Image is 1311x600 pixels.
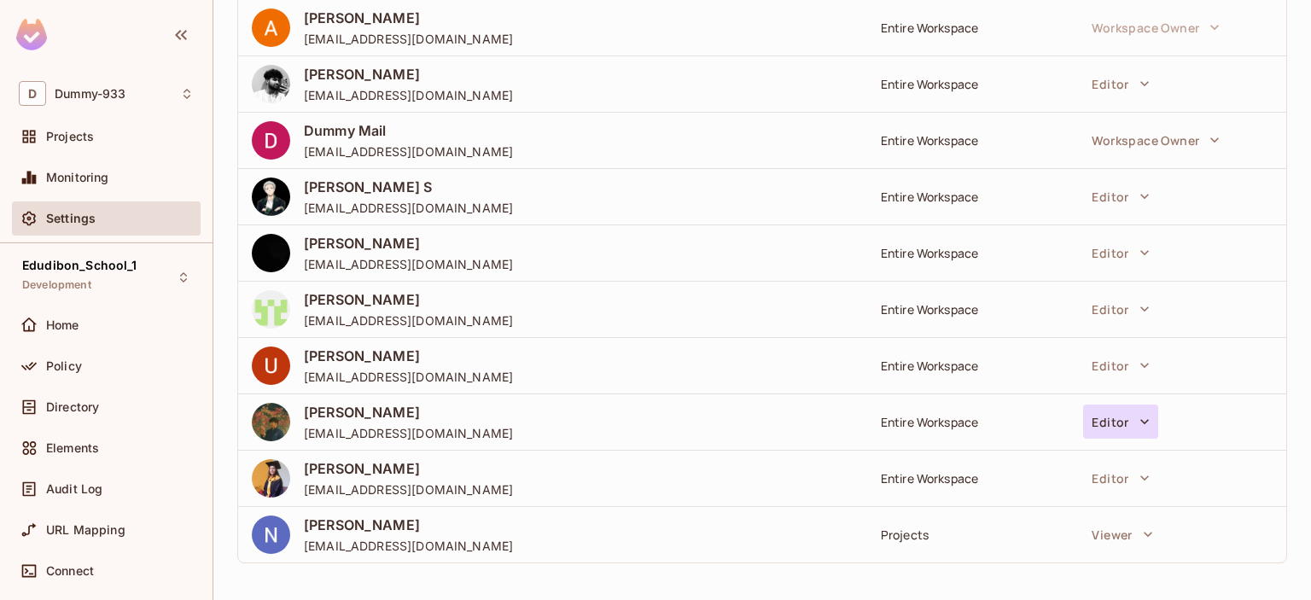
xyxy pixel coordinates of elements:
[1083,405,1157,439] button: Editor
[1083,67,1157,101] button: Editor
[252,459,290,498] img: 142569977
[46,318,79,332] span: Home
[252,65,290,103] img: ACg8ocLPqBepOHtMCkdxt5NOohfyXoN6RF3oTnEyAtlu4pFqonudmu48=s96-c
[304,87,513,103] span: [EMAIL_ADDRESS][DOMAIN_NAME]
[1083,179,1157,213] button: Editor
[881,414,1063,430] div: Entire Workspace
[252,178,290,216] img: ACg8ocJVbRqlz0OAWn7rJxHCqnXq1hmkGRSi4l0Q-H6P-6YLPf3Dg7tE=s96-c
[881,358,1063,374] div: Entire Workspace
[46,564,94,578] span: Connect
[881,76,1063,92] div: Entire Workspace
[46,441,99,455] span: Elements
[22,278,91,292] span: Development
[881,470,1063,486] div: Entire Workspace
[304,234,513,253] span: [PERSON_NAME]
[1083,236,1157,270] button: Editor
[46,130,94,143] span: Projects
[881,527,1063,543] div: Projects
[1083,517,1161,551] button: Viewer
[304,200,513,216] span: [EMAIL_ADDRESS][DOMAIN_NAME]
[304,121,513,140] span: Dummy Mail
[19,81,46,106] span: D
[252,9,290,47] img: ACg8ocJPy1Lsb6dz4s7HsCPE_nO8RSj89YHLnivv7m-LG6vp15G4jw=s96-c
[304,538,513,554] span: [EMAIL_ADDRESS][DOMAIN_NAME]
[252,403,290,441] img: ACg8ocI5kGFAiJVIUl96J41Pvd1ir0IZe7yI5DFhHGwNHmBzXNCnq8re_Q=s96-c
[304,312,513,329] span: [EMAIL_ADDRESS][DOMAIN_NAME]
[881,245,1063,261] div: Entire Workspace
[1083,348,1157,382] button: Editor
[304,143,513,160] span: [EMAIL_ADDRESS][DOMAIN_NAME]
[16,19,47,50] img: SReyMgAAAABJRU5ErkJggg==
[22,259,137,272] span: Edudibon_School_1
[252,516,290,554] img: ACg8ocLBfUpWVqcgjg3lQfLQ8L2aV9Y48WUHqyaZI8Q6voC0AzKB_w=s96-c
[46,482,102,496] span: Audit Log
[252,347,290,385] img: ACg8ocI8IU3vYp-cIfKIUlhpJZbvmHXoQ_VbLMJ9cthMWsDJKbjwQw=s96-c
[252,234,290,272] img: ACg8ocJCwUqbrWIEYp3xiY6-O4WmLYwyOhtIE5lPrgyk8da0Sf1MdDI=s96-c
[304,425,513,441] span: [EMAIL_ADDRESS][DOMAIN_NAME]
[304,178,513,196] span: [PERSON_NAME] S
[46,171,109,184] span: Monitoring
[1083,461,1157,495] button: Editor
[1083,123,1228,157] button: Workspace Owner
[304,290,513,309] span: [PERSON_NAME]
[881,189,1063,205] div: Entire Workspace
[1083,10,1228,44] button: Workspace Owner
[304,403,513,422] span: [PERSON_NAME]
[304,459,513,478] span: [PERSON_NAME]
[46,400,99,414] span: Directory
[304,347,513,365] span: [PERSON_NAME]
[304,481,513,498] span: [EMAIL_ADDRESS][DOMAIN_NAME]
[252,121,290,160] img: ACg8ocJTmzvM62tN9uuFGaDLOVoU4FHXskK2pniBn-xk0rZNzw_cIg=s96-c
[881,20,1063,36] div: Entire Workspace
[304,256,513,272] span: [EMAIL_ADDRESS][DOMAIN_NAME]
[881,132,1063,149] div: Entire Workspace
[881,301,1063,317] div: Entire Workspace
[55,87,125,101] span: Workspace: Dummy-933
[304,31,513,47] span: [EMAIL_ADDRESS][DOMAIN_NAME]
[304,369,513,385] span: [EMAIL_ADDRESS][DOMAIN_NAME]
[304,65,513,84] span: [PERSON_NAME]
[46,523,125,537] span: URL Mapping
[46,212,96,225] span: Settings
[1083,292,1157,326] button: Editor
[304,516,513,534] span: [PERSON_NAME]
[46,359,82,373] span: Policy
[252,290,290,329] img: 160835970
[304,9,513,27] span: [PERSON_NAME]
